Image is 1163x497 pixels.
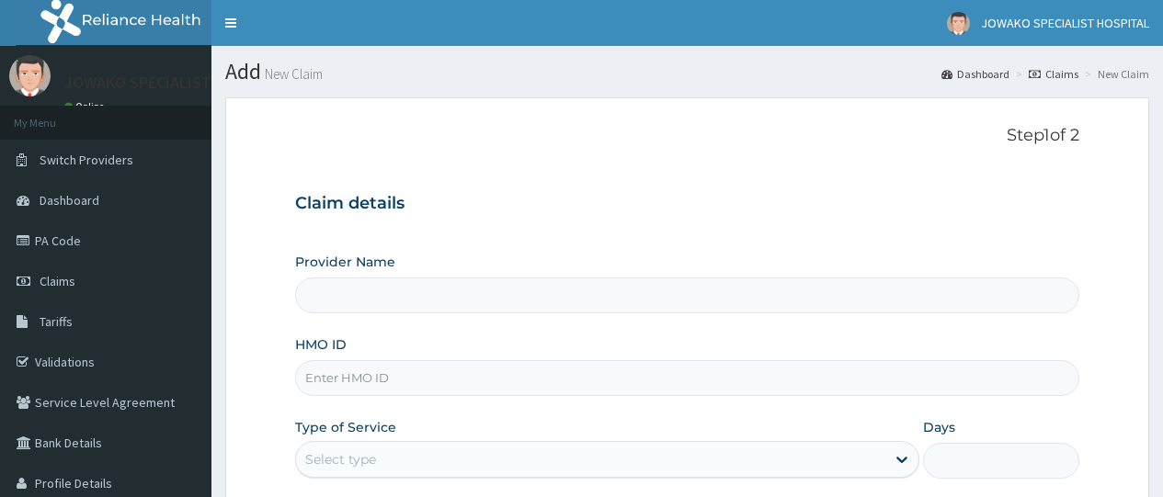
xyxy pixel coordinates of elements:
[941,66,1009,82] a: Dashboard
[295,335,347,354] label: HMO ID
[305,450,376,469] div: Select type
[1029,66,1078,82] a: Claims
[40,313,73,330] span: Tariffs
[40,273,75,289] span: Claims
[40,192,99,209] span: Dashboard
[40,152,133,168] span: Switch Providers
[947,12,970,35] img: User Image
[295,253,395,271] label: Provider Name
[295,418,396,436] label: Type of Service
[295,194,1079,214] h3: Claim details
[295,126,1079,146] p: Step 1 of 2
[64,74,287,91] p: JOWAKO SPECIALIST HOSPITAL
[981,15,1149,31] span: JOWAKO SPECIALIST HOSPITAL
[1080,66,1149,82] li: New Claim
[9,55,51,96] img: User Image
[225,60,1149,84] h1: Add
[64,100,108,113] a: Online
[923,418,955,436] label: Days
[295,360,1079,396] input: Enter HMO ID
[261,67,323,81] small: New Claim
